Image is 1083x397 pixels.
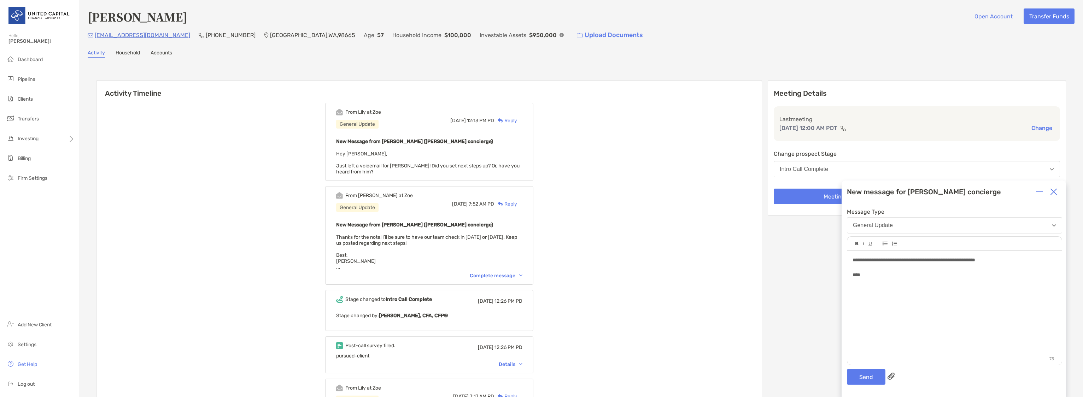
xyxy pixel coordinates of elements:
div: General Update [336,203,379,212]
img: Editor control icon [855,242,859,245]
p: Last meeting [779,115,1054,124]
p: $950,000 [529,31,557,40]
p: [PHONE_NUMBER] [206,31,256,40]
img: Phone Icon [199,32,204,38]
p: [EMAIL_ADDRESS][DOMAIN_NAME] [95,31,190,40]
span: Log out [18,381,35,387]
img: Location Icon [264,32,269,38]
span: [PERSON_NAME]! [8,38,75,44]
img: Close [1050,188,1057,195]
span: pursued-client [336,353,369,359]
button: Change [1029,124,1054,132]
h4: [PERSON_NAME] [88,8,187,25]
button: Send [847,369,885,385]
span: Get Help [18,361,37,367]
button: Meeting Update [774,189,915,204]
p: $100,000 [444,31,471,40]
b: New Message from [PERSON_NAME] ([PERSON_NAME] concierge) [336,138,493,144]
div: General Update [853,222,893,229]
p: [GEOGRAPHIC_DATA] , WA , 98665 [270,31,355,40]
a: Activity [88,50,105,58]
img: button icon [577,33,583,38]
img: United Capital Logo [8,3,70,28]
b: Intro Call Complete [386,296,432,302]
img: paperclip attachments [888,373,895,380]
img: Event icon [336,192,343,199]
img: Info Icon [560,33,564,37]
div: Post-call survey filled. [345,343,396,349]
span: Message Type [847,208,1062,215]
p: Meeting Details [774,89,1060,98]
img: Chevron icon [519,274,522,277]
span: [DATE] [478,298,493,304]
div: From Lily at Zoe [345,109,381,115]
img: Editor control icon [868,242,872,246]
img: Reply icon [498,118,503,123]
a: Upload Documents [572,28,648,43]
button: General Update [847,217,1062,233]
span: Dashboard [18,57,43,63]
p: Change prospect Stage [774,149,1060,158]
div: New message for [PERSON_NAME] concierge [847,188,1001,196]
span: [DATE] [452,201,468,207]
img: Event icon [336,342,343,349]
img: settings icon [6,340,15,348]
span: Hey [PERSON_NAME], Just left a voicemail for [PERSON_NAME]! Did you set next steps up? Or, have y... [336,151,520,175]
button: Open Account [969,8,1018,24]
img: pipeline icon [6,75,15,83]
p: Stage changed by: [336,311,522,320]
div: Intro Call Complete [780,166,828,172]
img: Editor control icon [892,242,897,246]
img: Event icon [336,296,343,303]
div: Complete message [470,273,522,279]
span: Settings [18,342,36,348]
img: logout icon [6,379,15,388]
img: Open dropdown arrow [1050,168,1054,171]
span: [DATE] [450,118,466,124]
p: 75 [1041,353,1062,365]
img: investing icon [6,134,15,142]
div: Details [499,361,522,367]
span: Pipeline [18,76,35,82]
img: Email Icon [88,33,93,37]
img: dashboard icon [6,55,15,63]
img: firm-settings icon [6,173,15,182]
img: Chevron icon [519,363,522,365]
button: Intro Call Complete [774,161,1060,177]
img: communication type [840,125,847,131]
img: Event icon [336,109,343,115]
a: Household [116,50,140,58]
img: transfers icon [6,114,15,123]
div: From [PERSON_NAME] at Zoe [345,192,413,198]
b: New Message from [PERSON_NAME] ([PERSON_NAME] concierge) [336,222,493,228]
span: 12:26 PM PD [494,298,522,304]
h6: Activity Timeline [96,81,762,97]
img: Reply icon [498,202,503,206]
span: Thanks for the note! I’ll be sure to have our team check in [DATE] or [DATE]. Keep us posted rega... [336,234,517,270]
img: Open dropdown arrow [1052,224,1056,227]
img: Editor control icon [863,242,864,245]
span: Billing [18,155,31,161]
p: 57 [377,31,384,40]
span: 7:52 AM PD [469,201,494,207]
p: Investable Assets [480,31,526,40]
img: billing icon [6,154,15,162]
span: Add New Client [18,322,52,328]
img: Expand or collapse [1036,188,1043,195]
span: 12:26 PM PD [494,344,522,350]
div: Reply [494,117,517,124]
div: General Update [336,120,379,129]
div: Reply [494,200,517,208]
span: Investing [18,136,39,142]
img: get-help icon [6,360,15,368]
img: add_new_client icon [6,320,15,328]
span: [DATE] [478,344,493,350]
p: [DATE] 12:00 AM PDT [779,124,837,132]
span: Transfers [18,116,39,122]
p: Age [364,31,374,40]
div: Stage changed to [345,296,432,302]
button: Transfer Funds [1024,8,1075,24]
span: Clients [18,96,33,102]
img: Event icon [336,385,343,391]
img: clients icon [6,94,15,103]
